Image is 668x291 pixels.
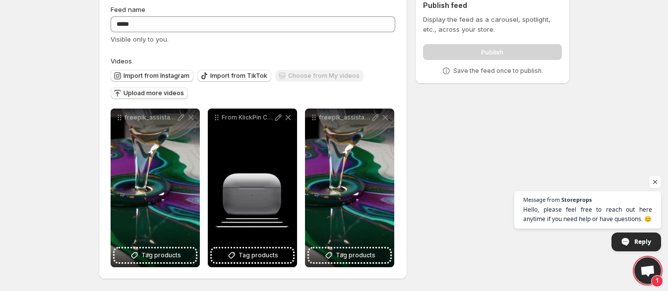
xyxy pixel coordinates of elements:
[423,0,561,10] h2: Publish feed
[111,57,132,65] span: Videos
[111,35,169,43] span: Visible only to you.
[651,275,663,287] span: 1
[197,70,271,82] button: Import from TikTok
[212,248,293,262] button: Tag products
[111,5,145,13] span: Feed name
[309,248,390,262] button: Tag products
[222,114,273,121] p: From KlickPin CF Hoco India on Instagram hoco Your destination of premium mobile accessories Visi...
[305,109,394,267] div: freepik_assistant_1757653069707Tag products
[111,87,188,99] button: Upload more videos
[124,114,176,121] p: freepik_assistant_1757653069707
[634,233,651,250] span: Reply
[561,197,592,202] span: Storeprops
[523,205,652,224] span: Hello, please feel free to reach out here anytime if you need help or have questions. 😊
[239,250,278,260] span: Tag products
[111,109,200,267] div: freepik_assistant_1757653069707Tag products
[123,72,189,80] span: Import from Instagram
[115,248,196,262] button: Tag products
[634,257,661,284] div: Open chat
[123,89,184,97] span: Upload more videos
[141,250,181,260] span: Tag products
[453,67,543,75] p: Save the feed once to publish.
[208,109,297,267] div: From KlickPin CF Hoco India on Instagram hoco Your destination of premium mobile accessories Visi...
[523,197,560,202] span: Message from
[336,250,375,260] span: Tag products
[319,114,370,121] p: freepik_assistant_1757653069707
[210,72,267,80] span: Import from TikTok
[423,14,561,34] p: Display the feed as a carousel, spotlight, etc., across your store.
[111,70,193,82] button: Import from Instagram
